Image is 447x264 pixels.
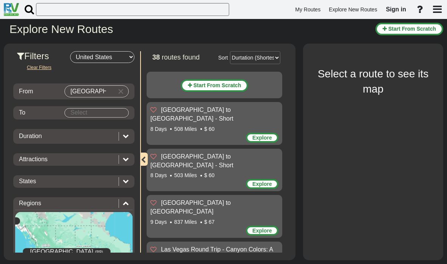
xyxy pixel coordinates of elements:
div: Explore [246,226,278,236]
input: Select [65,86,113,97]
span: Sign in [386,6,406,13]
span: $ 67 [204,219,214,225]
span: My Routes [295,6,320,13]
div: Explore [246,179,278,189]
span: Las Vegas Round Trip - Canyon Colors: A Southwest Road Trip [150,246,273,261]
span: 508 Miles [174,126,197,132]
div: [GEOGRAPHIC_DATA] to [GEOGRAPHIC_DATA] 9 Days 837 Miles $ 67 Explore [147,195,282,238]
div: States [15,177,133,186]
span: Explore [252,228,272,234]
div: Sort [218,54,228,61]
h3: Filters [17,51,70,61]
span: Regions [19,200,41,206]
a: Sign in [383,2,409,17]
div: Attractions [15,155,133,164]
div: Regions [15,199,133,208]
span: States [19,178,36,184]
input: Select [65,108,128,117]
span: Start From Scratch [193,82,241,88]
span: [GEOGRAPHIC_DATA] to [GEOGRAPHIC_DATA] - Short [150,107,233,122]
span: [GEOGRAPHIC_DATA] to [GEOGRAPHIC_DATA] [150,200,231,215]
span: 8 Days [150,172,167,178]
span: $ 60 [204,126,214,132]
div: Explore [246,133,278,143]
div: [GEOGRAPHIC_DATA] to [GEOGRAPHIC_DATA] - Short 8 Days 508 Miles $ 60 Explore [147,102,282,145]
span: From [19,88,33,94]
span: 9 Days [150,219,167,225]
span: routes found [162,53,200,61]
span: Select a route to see its map [318,68,429,95]
span: Explore New Routes [329,6,377,13]
img: RvPlanetLogo.png [4,3,19,16]
span: Attractions [19,156,48,162]
div: [GEOGRAPHIC_DATA] to [GEOGRAPHIC_DATA] - Short 8 Days 503 Miles $ 60 Explore [147,149,282,192]
span: Duration [19,133,42,139]
span: (89) [95,250,103,255]
button: Clear Input [115,86,127,97]
span: [GEOGRAPHIC_DATA] to [GEOGRAPHIC_DATA] - Short [150,153,233,168]
span: To [19,109,25,116]
span: Explore [252,181,272,187]
span: 38 [152,53,160,61]
span: [GEOGRAPHIC_DATA] [30,248,94,255]
span: $ 60 [204,172,214,178]
div: Duration [15,132,133,141]
a: Explore New Routes [325,2,381,17]
button: Start From Scratch [181,79,249,92]
span: 503 Miles [174,172,197,178]
button: Start From Scratch [375,23,443,35]
button: Clear Filters [21,63,58,72]
span: 8 Days [150,126,167,132]
span: 837 Miles [174,219,197,225]
a: My Routes [292,2,324,17]
span: Start From Scratch [388,26,436,32]
span: Explore [252,135,272,141]
h2: Explore New Routes [9,23,370,35]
